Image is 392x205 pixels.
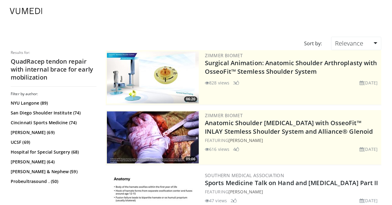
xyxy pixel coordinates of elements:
a: Sports Medicine Talk on Hand and [MEDICAL_DATA] Part II [205,179,378,187]
a: Hospital for Special Surgery (68) [11,149,95,155]
a: [PERSON_NAME] (69) [11,129,95,136]
li: [DATE] [360,197,378,204]
a: Zimmer Biomet [205,112,243,118]
a: [PERSON_NAME] [228,137,263,143]
a: Southern Medical Association [205,172,284,178]
li: 3 [233,80,239,86]
div: FEATURING [205,137,380,143]
a: UCSF (69) [11,139,95,145]
a: [PERSON_NAME] (64) [11,159,95,165]
a: Cincinnati Sports Medicine (74) [11,120,95,126]
h3: Filter by author: [11,91,96,96]
li: 47 views [205,197,227,204]
li: [DATE] [360,146,378,152]
a: 06:20 [107,51,199,103]
a: Zimmer Biomet [205,52,243,58]
img: 84e7f812-2061-4fff-86f6-cdff29f66ef4.300x170_q85_crop-smart_upscale.jpg [107,51,199,103]
a: [PERSON_NAME] & Nephew (59) [11,169,95,175]
h2: QuadRacep tendon repair with internal brace for early mobilization [11,58,96,81]
a: Probeultrasound . (50) [11,178,95,184]
span: Relevance [335,39,363,47]
a: San Diego Shoulder Institute (74) [11,110,95,116]
div: FEATURING [205,188,380,195]
a: Surgical Animation: Anatomic Shoulder Arthroplasty with OsseoFit™ Stemless Shoulder System [205,59,377,76]
li: [DATE] [360,80,378,86]
li: 4 [233,146,239,152]
a: [PERSON_NAME] [228,189,263,195]
a: Anatomic Shoulder [MEDICAL_DATA] with OsseoFit™ INLAY Stemless Shoulder System and Alliance® Glenoid [205,119,373,136]
span: 06:20 [184,96,197,102]
div: Sort by: [300,37,326,50]
li: 616 views [205,146,229,152]
a: Relevance [331,37,381,50]
img: VuMedi Logo [10,8,42,14]
a: 09:06 [107,111,199,163]
li: 828 views [205,80,229,86]
img: 59d0d6d9-feca-4357-b9cd-4bad2cd35cb6.300x170_q85_crop-smart_upscale.jpg [107,111,199,163]
p: Results for: [11,50,96,55]
a: NYU Langone (89) [11,100,95,106]
span: 09:06 [184,156,197,162]
li: 2 [231,197,237,204]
